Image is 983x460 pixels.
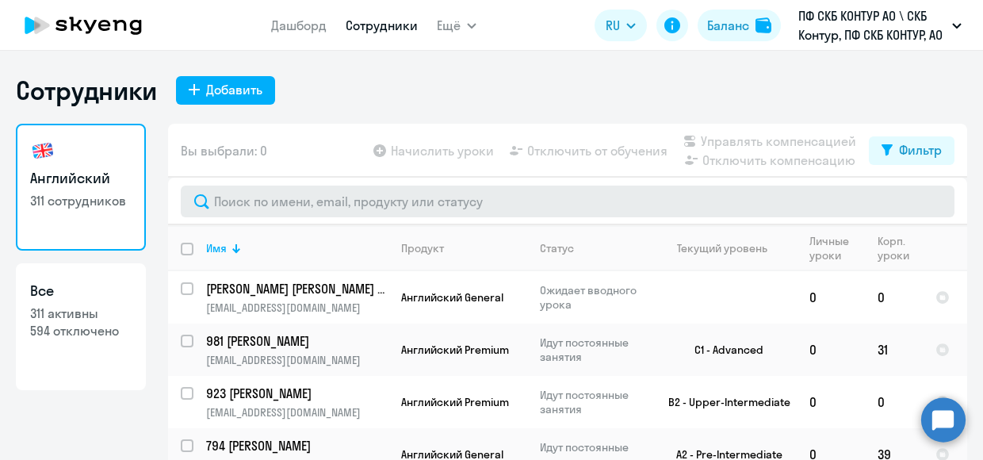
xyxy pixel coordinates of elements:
[206,332,385,350] p: 981 [PERSON_NAME]
[698,10,781,41] button: Балансbalance
[437,16,461,35] span: Ещё
[16,75,157,106] h1: Сотрудники
[346,17,418,33] a: Сотрудники
[677,241,767,255] div: Текущий уровень
[606,16,620,35] span: RU
[271,17,327,33] a: Дашборд
[206,301,388,315] p: [EMAIL_ADDRESS][DOMAIN_NAME]
[649,324,797,376] td: C1 - Advanced
[16,124,146,251] a: Английский311 сотрудников
[649,376,797,428] td: B2 - Upper-Intermediate
[878,234,922,263] div: Корп. уроки
[30,305,132,322] p: 311 активны
[662,241,796,255] div: Текущий уровень
[30,322,132,339] p: 594 отключено
[30,138,55,163] img: english
[595,10,647,41] button: RU
[797,271,865,324] td: 0
[865,324,923,376] td: 31
[899,140,942,159] div: Фильтр
[878,234,909,263] div: Корп. уроки
[540,335,648,364] p: Идут постоянные занятия
[755,17,771,33] img: balance
[401,241,526,255] div: Продукт
[865,376,923,428] td: 0
[30,281,132,301] h3: Все
[16,263,146,390] a: Все311 активны594 отключено
[869,136,954,165] button: Фильтр
[790,6,970,44] button: ПФ СКБ КОНТУР АО \ СКБ Контур, ПФ СКБ КОНТУР, АО
[540,241,574,255] div: Статус
[401,241,444,255] div: Продукт
[206,385,388,402] a: 923 [PERSON_NAME]
[540,283,648,312] p: Ожидает вводного урока
[797,324,865,376] td: 0
[181,186,954,217] input: Поиск по имени, email, продукту или статусу
[437,10,476,41] button: Ещё
[401,290,503,305] span: Английский General
[206,280,385,297] p: [PERSON_NAME] [PERSON_NAME] Анатольевна
[797,376,865,428] td: 0
[206,241,388,255] div: Имя
[206,437,388,454] a: 794 [PERSON_NAME]
[865,271,923,324] td: 0
[206,437,385,454] p: 794 [PERSON_NAME]
[206,80,262,99] div: Добавить
[540,241,648,255] div: Статус
[206,332,388,350] a: 981 [PERSON_NAME]
[401,395,509,409] span: Английский Premium
[30,168,132,189] h3: Английский
[401,343,509,357] span: Английский Premium
[206,385,385,402] p: 923 [PERSON_NAME]
[206,405,388,420] p: [EMAIL_ADDRESS][DOMAIN_NAME]
[707,16,749,35] div: Баланс
[809,234,864,263] div: Личные уроки
[809,234,850,263] div: Личные уроки
[206,353,388,367] p: [EMAIL_ADDRESS][DOMAIN_NAME]
[30,192,132,209] p: 311 сотрудников
[798,6,946,44] p: ПФ СКБ КОНТУР АО \ СКБ Контур, ПФ СКБ КОНТУР, АО
[206,241,227,255] div: Имя
[181,141,267,160] span: Вы выбрали: 0
[540,388,648,416] p: Идут постоянные занятия
[206,280,388,297] a: [PERSON_NAME] [PERSON_NAME] Анатольевна
[176,76,275,105] button: Добавить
